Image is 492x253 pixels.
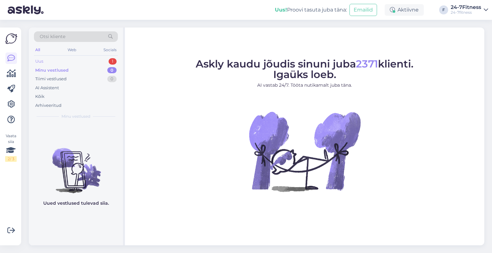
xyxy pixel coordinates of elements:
[29,137,123,194] img: No chats
[66,46,78,54] div: Web
[61,114,90,119] span: Minu vestlused
[196,58,414,81] span: Askly kaudu jõudis sinuni juba klienti. Igaüks loeb.
[35,58,43,65] div: Uus
[385,4,424,16] div: Aktiivne
[275,7,287,13] b: Uus!
[5,33,17,45] img: Askly Logo
[275,6,347,14] div: Proovi tasuta juba täna:
[5,133,17,162] div: Vaata siia
[349,4,377,16] button: Emailid
[35,102,61,109] div: Arhiveeritud
[107,67,117,74] div: 0
[109,58,117,65] div: 1
[43,200,109,207] p: Uued vestlused tulevad siia.
[356,58,378,70] span: 2371
[35,85,59,91] div: AI Assistent
[451,10,481,15] div: 24-7fitness
[451,5,488,15] a: 24-7Fitness24-7fitness
[107,76,117,82] div: 0
[5,156,17,162] div: 2 / 3
[35,76,67,82] div: Tiimi vestlused
[439,5,448,14] div: F
[102,46,118,54] div: Socials
[40,33,65,40] span: Otsi kliente
[34,46,41,54] div: All
[35,93,45,100] div: Kõik
[35,67,69,74] div: Minu vestlused
[451,5,481,10] div: 24-7Fitness
[196,82,414,89] p: AI vastab 24/7. Tööta nutikamalt juba täna.
[247,94,362,209] img: No Chat active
